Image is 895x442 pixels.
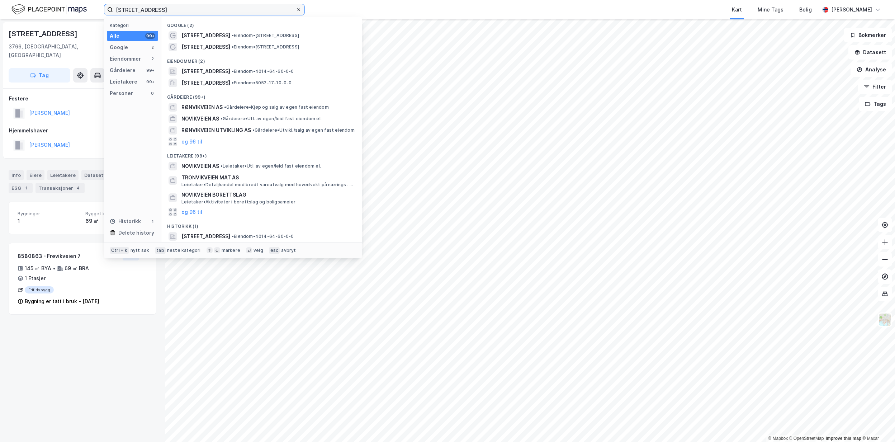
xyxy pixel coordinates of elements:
iframe: Chat Widget [859,408,895,442]
div: [PERSON_NAME] [831,5,872,14]
div: Gårdeiere [110,66,136,75]
a: OpenStreetMap [789,436,824,441]
div: velg [254,248,263,253]
span: [STREET_ADDRESS] [181,232,230,241]
div: Leietakere (99+) [161,147,362,160]
span: NOVIKVEIEN AS [181,162,219,170]
div: Festere [9,94,156,103]
input: Søk på adresse, matrikkel, gårdeiere, leietakere eller personer [113,4,296,15]
div: Eiendommer [110,55,141,63]
span: Eiendom • 4014-64-60-0-0 [232,234,294,239]
span: [STREET_ADDRESS] [181,31,230,40]
a: Improve this map [826,436,861,441]
div: tab [155,247,166,254]
div: Eiere [27,170,44,180]
button: Tags [859,97,892,111]
span: Eiendom • 5052-17-10-0-0 [232,80,292,86]
span: • [224,104,226,110]
div: 2 [150,56,155,62]
div: 2 [150,44,155,50]
span: • [232,69,234,74]
div: 0 [150,90,155,96]
div: 99+ [145,79,155,85]
img: Z [878,313,892,326]
div: Delete history [118,229,154,237]
span: NOVIKVEIEN BORETTSLAG [181,191,354,199]
button: Datasett [848,45,892,60]
div: 1 [150,218,155,224]
span: • [252,127,255,133]
div: Datasett [81,170,108,180]
div: Bygning er tatt i bruk - [DATE] [25,297,99,306]
div: Kontrollprogram for chat [859,408,895,442]
div: Mine Tags [758,5,783,14]
div: Leietakere [47,170,79,180]
div: Transaksjoner [35,183,85,193]
span: • [232,33,234,38]
div: Info [9,170,24,180]
button: og 96 til [181,137,202,146]
div: neste kategori [167,248,201,253]
span: TRONVIKVEIEN MAT AS [181,173,354,182]
button: Bokmerker [844,28,892,42]
span: Gårdeiere • Utl. av egen/leid fast eiendom el. [221,116,322,122]
span: [STREET_ADDRESS] [181,67,230,76]
div: 8580863 - Frøvikveien 7 [18,252,120,260]
span: Gårdeiere • Utvikl./salg av egen fast eiendom [252,127,355,133]
div: 3766, [GEOGRAPHIC_DATA], [GEOGRAPHIC_DATA] [9,42,121,60]
div: 1 [23,184,30,192]
span: NOVIKVEIEN AS [181,114,219,123]
img: logo.f888ab2527a4732fd821a326f86c7f29.svg [11,3,87,16]
span: Bygget bygningsområde [85,211,147,217]
span: [STREET_ADDRESS] [181,43,230,51]
div: 99+ [145,67,155,73]
button: og 96 til [181,208,202,216]
span: • [232,44,234,50]
div: Leietakere [110,77,137,86]
span: RØNVIKVEIEN UTVIKLING AS [181,126,251,135]
div: 1 Etasjer [25,274,46,283]
div: 145 ㎡ BYA [25,264,51,273]
span: • [232,80,234,85]
div: Hjemmelshaver [9,126,156,135]
div: • [53,265,56,271]
span: Eiendom • [STREET_ADDRESS] [232,44,299,50]
span: Bygninger [18,211,80,217]
a: Mapbox [768,436,788,441]
span: Leietaker • Utl. av egen/leid fast eiendom el. [221,163,321,169]
span: • [232,234,234,239]
span: RØNVIKVEIEN AS [181,103,223,112]
div: Bolig [799,5,812,14]
div: avbryt [281,248,296,253]
div: Eiendommer (2) [161,53,362,66]
div: Ctrl + k [110,247,129,254]
div: 69 ㎡ [85,217,147,225]
div: Google [110,43,128,52]
span: • [221,116,223,121]
div: nytt søk [131,248,150,253]
div: Alle [110,32,119,40]
div: Historikk (1) [161,218,362,231]
button: Tag [9,68,70,83]
div: ESG [9,183,33,193]
div: 69 ㎡ BRA [65,264,89,273]
span: Gårdeiere • Kjøp og salg av egen fast eiendom [224,104,329,110]
div: 4 [75,184,82,192]
div: Personer [110,89,133,98]
div: 99+ [145,33,155,39]
div: [STREET_ADDRESS] [9,28,79,39]
button: Analyse [851,62,892,77]
span: Leietaker • Aktiviteter i borettslag og boligsameier [181,199,295,205]
span: Leietaker • Detaljhandel med bredt vareutvalg med hovedvekt på nærings- og nytelsesmidler [181,182,355,188]
span: [STREET_ADDRESS] [181,79,230,87]
div: Gårdeiere (99+) [161,89,362,102]
button: Filter [858,80,892,94]
div: Kategori [110,23,158,28]
div: 1 [18,217,80,225]
span: • [221,163,223,169]
div: esc [269,247,280,254]
div: markere [222,248,240,253]
div: Kart [732,5,742,14]
div: Historikk [110,217,141,226]
span: Eiendom • [STREET_ADDRESS] [232,33,299,38]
